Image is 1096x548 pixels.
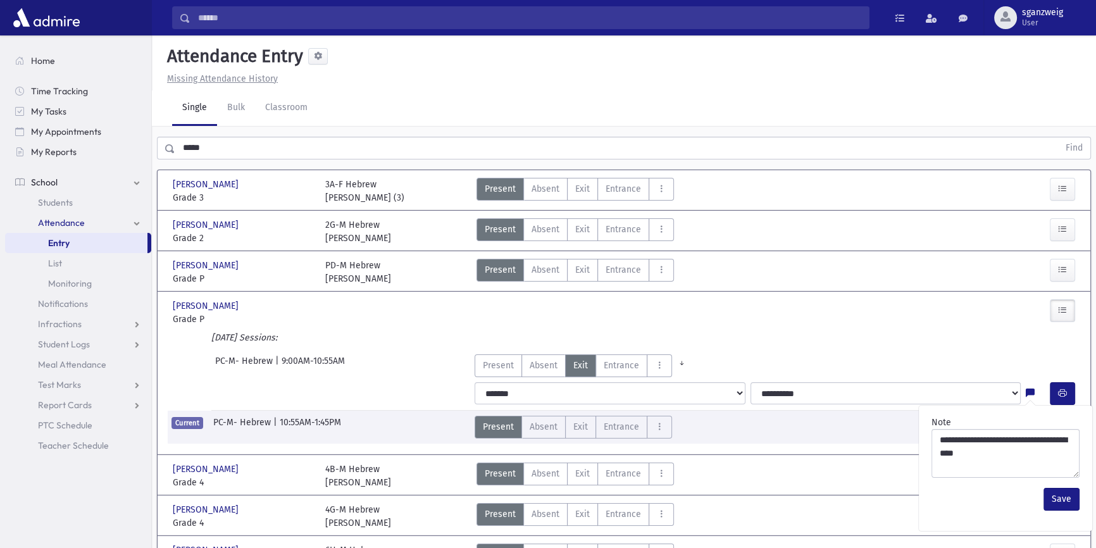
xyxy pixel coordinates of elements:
span: Absent [532,182,559,196]
a: My Tasks [5,101,151,121]
a: Monitoring [5,273,151,294]
span: Entrance [606,467,641,480]
a: Bulk [217,90,255,126]
span: Absent [530,420,557,433]
i: [DATE] Sessions: [211,332,277,343]
span: Absent [532,467,559,480]
span: PC-M- Hebrew [213,416,273,439]
span: [PERSON_NAME] [173,503,241,516]
span: [PERSON_NAME] [173,299,241,313]
span: Present [483,420,514,433]
div: 3A-F Hebrew [PERSON_NAME] (3) [325,178,404,204]
span: School [31,177,58,188]
span: Exit [573,420,588,433]
span: Absent [532,263,559,277]
button: Find [1058,137,1090,159]
button: Save [1043,488,1080,511]
a: Student Logs [5,334,151,354]
span: Absent [532,508,559,521]
a: School [5,172,151,192]
label: Note [931,416,951,429]
span: Entrance [606,508,641,521]
span: Teacher Schedule [38,440,109,451]
a: My Appointments [5,121,151,142]
span: Exit [575,263,590,277]
div: 2G-M Hebrew [PERSON_NAME] [325,218,391,245]
span: Entrance [606,223,641,236]
span: 9:00AM-10:55AM [282,354,345,377]
span: Present [485,182,516,196]
span: sganzweig [1022,8,1063,18]
span: Grade 3 [173,191,313,204]
a: Home [5,51,151,71]
span: Time Tracking [31,85,88,97]
a: My Reports [5,142,151,162]
span: Exit [573,359,588,372]
a: Attendance [5,213,151,233]
span: Grade P [173,313,313,326]
a: Notifications [5,294,151,314]
span: Grade 4 [173,516,313,530]
span: Notifications [38,298,88,309]
span: [PERSON_NAME] [173,259,241,272]
span: Entry [48,237,70,249]
span: | [273,416,280,439]
span: Present [485,508,516,521]
div: AttTypes [475,416,672,439]
div: 4G-M Hebrew [PERSON_NAME] [325,503,391,530]
span: Present [485,467,516,480]
a: Students [5,192,151,213]
span: Entrance [606,263,641,277]
a: Infractions [5,314,151,334]
span: [PERSON_NAME] [173,463,241,476]
span: Exit [575,182,590,196]
a: Entry [5,233,147,253]
span: Current [171,417,203,429]
a: PTC Schedule [5,415,151,435]
a: Time Tracking [5,81,151,101]
span: Home [31,55,55,66]
a: Classroom [255,90,318,126]
span: Report Cards [38,399,92,411]
span: [PERSON_NAME] [173,178,241,191]
input: Search [190,6,869,29]
span: Absent [530,359,557,372]
span: My Tasks [31,106,66,117]
a: Meal Attendance [5,354,151,375]
span: [PERSON_NAME] [173,218,241,232]
div: AttTypes [476,259,674,285]
span: 10:55AM-1:45PM [280,416,341,439]
span: My Appointments [31,126,101,137]
span: Exit [575,508,590,521]
span: Entrance [604,420,639,433]
span: Students [38,197,73,208]
div: AttTypes [475,354,692,377]
a: Single [172,90,217,126]
div: 4B-M Hebrew [PERSON_NAME] [325,463,391,489]
img: AdmirePro [10,5,83,30]
span: Test Marks [38,379,81,390]
span: Present [483,359,514,372]
span: Attendance [38,217,85,228]
span: Meal Attendance [38,359,106,370]
span: Monitoring [48,278,92,289]
span: Grade 2 [173,232,313,245]
a: Missing Attendance History [162,73,278,84]
span: Absent [532,223,559,236]
div: AttTypes [476,463,674,489]
h5: Attendance Entry [162,46,303,67]
div: AttTypes [476,178,674,204]
span: My Reports [31,146,77,158]
span: | [275,354,282,377]
span: Present [485,263,516,277]
div: AttTypes [476,503,674,530]
span: User [1022,18,1063,28]
span: Entrance [604,359,639,372]
div: PD-M Hebrew [PERSON_NAME] [325,259,391,285]
span: Present [485,223,516,236]
span: PTC Schedule [38,420,92,431]
a: List [5,253,151,273]
span: Grade 4 [173,476,313,489]
a: Test Marks [5,375,151,395]
span: Infractions [38,318,82,330]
